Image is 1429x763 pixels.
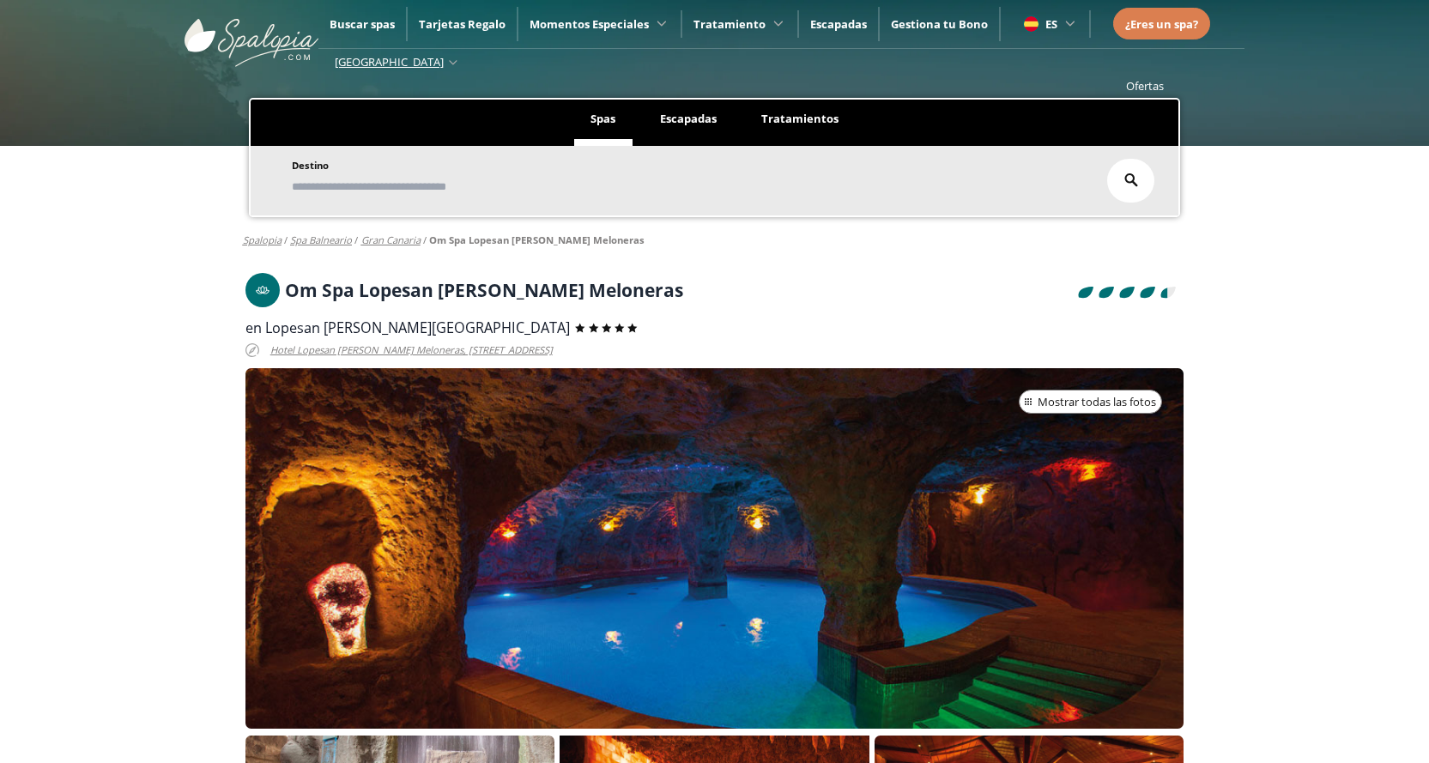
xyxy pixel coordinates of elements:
[243,233,282,246] a: Spalopia
[335,54,444,70] span: [GEOGRAPHIC_DATA]
[330,16,395,32] a: Buscar spas
[284,233,288,247] span: /
[292,159,329,172] span: Destino
[810,16,867,32] a: Escapadas
[429,233,645,246] a: Om Spa Lopesan [PERSON_NAME] Meloneras
[245,318,570,337] span: en Lopesan [PERSON_NAME][GEOGRAPHIC_DATA]
[660,111,717,126] span: Escapadas
[1125,15,1198,33] a: ¿Eres un spa?
[761,111,839,126] span: Tratamientos
[590,111,615,126] span: Spas
[361,233,421,246] a: gran canaria
[270,341,553,360] span: Hotel Lopesan [PERSON_NAME] Meloneras, [STREET_ADDRESS]
[354,233,358,247] span: /
[1125,16,1198,32] span: ¿Eres un spa?
[1126,78,1164,94] a: Ofertas
[1038,394,1156,411] span: Mostrar todas las fotos
[285,281,683,300] h1: Om Spa Lopesan [PERSON_NAME] Meloneras
[290,233,352,246] a: spa balneario
[891,16,988,32] a: Gestiona tu Bono
[419,16,506,32] a: Tarjetas Regalo
[423,233,427,247] span: /
[185,2,318,67] img: ImgLogoSpalopia.BvClDcEz.svg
